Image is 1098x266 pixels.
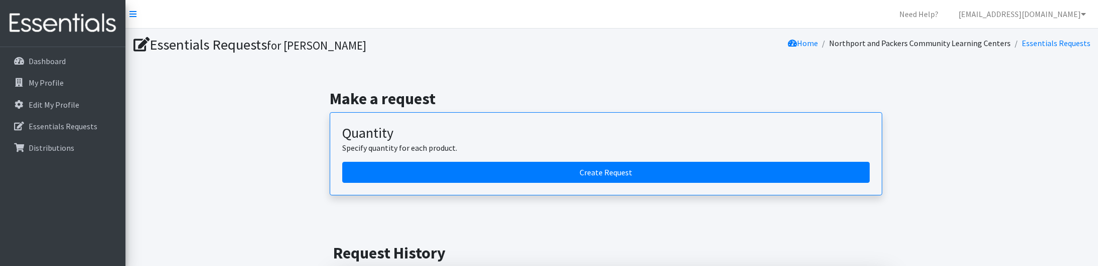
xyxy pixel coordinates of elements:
[4,73,121,93] a: My Profile
[4,7,121,40] img: HumanEssentials
[829,38,1011,48] a: Northport and Packers Community Learning Centers
[788,38,818,48] a: Home
[29,56,66,66] p: Dashboard
[29,143,74,153] p: Distributions
[4,51,121,71] a: Dashboard
[29,100,79,110] p: Edit My Profile
[267,38,366,53] small: for [PERSON_NAME]
[4,116,121,136] a: Essentials Requests
[950,4,1094,24] a: [EMAIL_ADDRESS][DOMAIN_NAME]
[29,78,64,88] p: My Profile
[133,36,608,54] h1: Essentials Requests
[333,243,890,262] h2: Request History
[342,125,870,142] h3: Quantity
[4,95,121,115] a: Edit My Profile
[342,162,870,183] a: Create a request by quantity
[891,4,946,24] a: Need Help?
[342,142,870,154] p: Specify quantity for each product.
[29,121,97,131] p: Essentials Requests
[330,89,894,108] h2: Make a request
[1022,38,1090,48] a: Essentials Requests
[4,138,121,158] a: Distributions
